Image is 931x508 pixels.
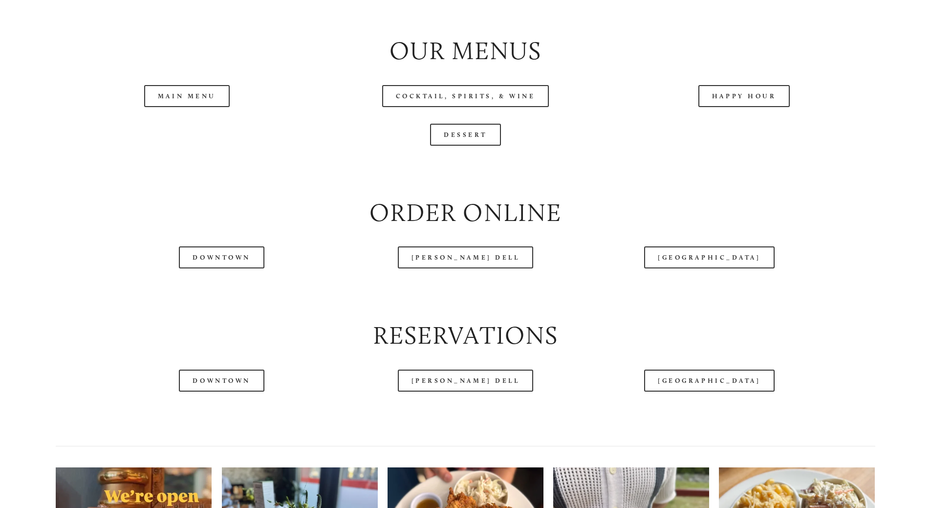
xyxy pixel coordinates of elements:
[430,124,501,146] a: Dessert
[698,85,790,107] a: Happy Hour
[398,246,534,268] a: [PERSON_NAME] Dell
[179,370,264,392] a: Downtown
[398,370,534,392] a: [PERSON_NAME] Dell
[56,196,875,230] h2: Order Online
[179,246,264,268] a: Downtown
[644,370,774,392] a: [GEOGRAPHIC_DATA]
[144,85,230,107] a: Main Menu
[56,318,875,353] h2: Reservations
[382,85,549,107] a: Cocktail, Spirits, & Wine
[644,246,774,268] a: [GEOGRAPHIC_DATA]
